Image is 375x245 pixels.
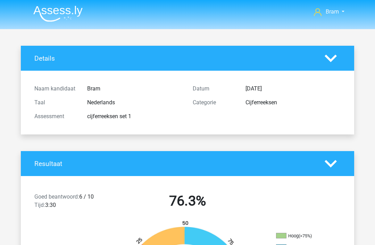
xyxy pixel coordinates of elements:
[82,98,187,107] div: Nederlands
[33,6,83,22] img: Assessly
[240,85,346,93] div: [DATE]
[34,54,314,62] h4: Details
[187,98,240,107] div: Categorie
[29,85,82,93] div: Naam kandidaat
[29,193,108,212] div: 6 / 10 3:30
[34,193,79,200] span: Goed beantwoord:
[29,98,82,107] div: Taal
[299,233,312,238] div: (>75%)
[276,233,345,239] li: Hoog
[82,85,187,93] div: Bram
[187,85,240,93] div: Datum
[311,8,347,16] a: Bram
[114,193,261,209] h2: 76.3%
[82,112,187,121] div: cijferreeksen set 1
[34,202,45,208] span: Tijd:
[240,98,346,107] div: Cijferreeksen
[34,160,314,168] h4: Resultaat
[326,8,339,15] span: Bram
[29,112,82,121] div: Assessment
